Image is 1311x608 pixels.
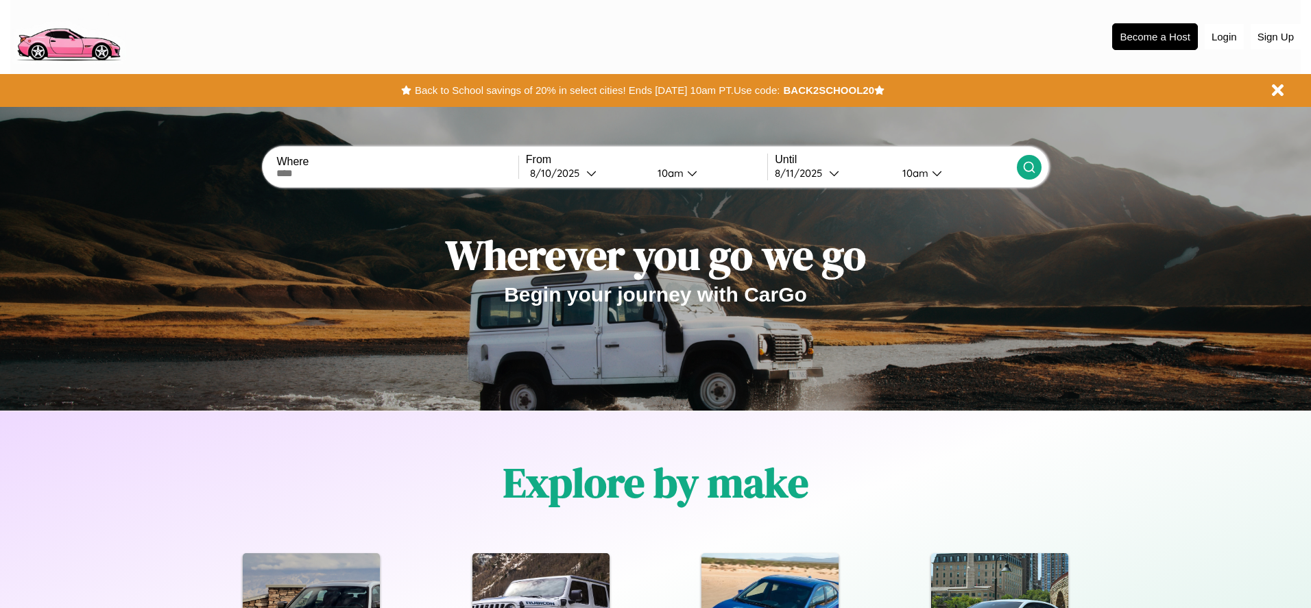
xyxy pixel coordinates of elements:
button: Sign Up [1251,24,1301,49]
img: logo [10,7,126,64]
button: 10am [647,166,767,180]
label: From [526,154,767,166]
button: 8/10/2025 [526,166,647,180]
div: 10am [895,167,932,180]
b: BACK2SCHOOL20 [783,84,874,96]
h1: Explore by make [503,454,808,511]
div: 8 / 11 / 2025 [775,167,829,180]
label: Where [276,156,518,168]
button: Become a Host [1112,23,1198,50]
button: Back to School savings of 20% in select cities! Ends [DATE] 10am PT.Use code: [411,81,783,100]
button: Login [1205,24,1244,49]
div: 8 / 10 / 2025 [530,167,586,180]
label: Until [775,154,1016,166]
button: 10am [891,166,1016,180]
div: 10am [651,167,687,180]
